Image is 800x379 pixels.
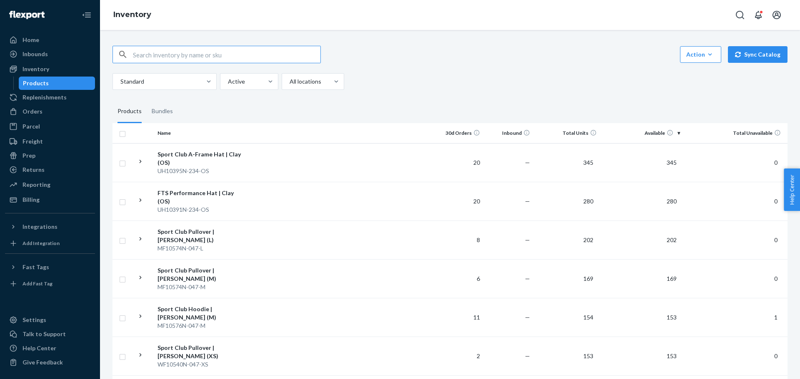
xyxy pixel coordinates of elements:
span: 0 [771,236,781,243]
div: Home [22,36,39,44]
a: Inbounds [5,47,95,61]
div: UH10395N-234-OS [157,167,245,175]
ol: breadcrumbs [107,3,158,27]
input: Search inventory by name or sku [133,46,320,63]
a: Freight [5,135,95,148]
span: 153 [580,352,597,359]
th: Available [600,123,683,143]
a: Inventory [5,62,95,76]
div: Sport Club Pullover | [PERSON_NAME] (M) [157,266,245,283]
th: 30d Orders [433,123,483,143]
div: Bundles [152,100,173,123]
button: Close Navigation [78,7,95,23]
th: Total Unavailable [683,123,787,143]
span: 154 [580,314,597,321]
button: Help Center [784,168,800,211]
div: MF10576N-047-M [157,322,245,330]
div: Sport Club Hoodie | [PERSON_NAME] (M) [157,305,245,322]
a: Add Fast Tag [5,277,95,290]
div: Integrations [22,223,57,231]
a: Billing [5,193,95,206]
div: Give Feedback [22,358,63,367]
a: Replenishments [5,91,95,104]
a: Talk to Support [5,327,95,341]
button: Give Feedback [5,356,95,369]
span: 1 [771,314,781,321]
div: Inventory [22,65,49,73]
span: — [525,198,530,205]
div: Freight [22,137,43,146]
div: Returns [22,166,45,174]
div: MF10574N-047-L [157,244,245,253]
span: 0 [771,275,781,282]
a: Settings [5,313,95,327]
span: 153 [663,352,680,359]
button: Sync Catalog [728,46,787,63]
td: 11 [433,298,483,337]
div: UH10391N-234-OS [157,206,245,214]
div: Help Center [22,344,56,352]
a: Prep [5,149,95,162]
div: Products [23,79,49,87]
span: 280 [663,198,680,205]
a: Returns [5,163,95,176]
div: Orders [22,107,42,116]
span: 0 [771,159,781,166]
a: Help Center [5,342,95,355]
input: Active [227,77,228,86]
div: Inbounds [22,50,48,58]
div: Sport Club A-Frame Hat | Clay (OS) [157,150,245,167]
a: Products [19,77,95,90]
td: 8 [433,220,483,259]
div: Sport Club Pullover | [PERSON_NAME] (L) [157,228,245,244]
a: Orders [5,105,95,118]
span: — [525,352,530,359]
th: Name [154,123,248,143]
th: Inbound [483,123,533,143]
div: Reporting [22,181,50,189]
a: Add Integration [5,237,95,250]
div: Billing [22,196,40,204]
td: 6 [433,259,483,298]
span: 153 [663,314,680,321]
img: Flexport logo [9,11,45,19]
a: Reporting [5,178,95,191]
div: Talk to Support [22,330,66,338]
div: Action [686,50,715,59]
span: — [525,314,530,321]
span: 202 [663,236,680,243]
div: Products [117,100,142,123]
span: 345 [663,159,680,166]
div: WF10540N-047-XS [157,360,245,369]
span: 280 [580,198,597,205]
td: 2 [433,337,483,375]
td: 20 [433,143,483,182]
span: 0 [771,352,781,359]
div: Add Fast Tag [22,280,52,287]
button: Open notifications [750,7,767,23]
span: 169 [663,275,680,282]
button: Open Search Box [732,7,748,23]
div: Prep [22,151,35,160]
div: Fast Tags [22,263,49,271]
div: Sport Club Pullover | [PERSON_NAME] (XS) [157,344,245,360]
span: 345 [580,159,597,166]
button: Integrations [5,220,95,233]
span: 202 [580,236,597,243]
td: 20 [433,182,483,220]
div: MF10574N-047-M [157,283,245,291]
div: Settings [22,316,46,324]
button: Fast Tags [5,260,95,274]
a: Home [5,33,95,47]
span: 169 [580,275,597,282]
div: Replenishments [22,93,67,102]
span: — [525,236,530,243]
span: — [525,275,530,282]
div: Add Integration [22,240,60,247]
a: Parcel [5,120,95,133]
span: — [525,159,530,166]
div: FTS Performance Hat | Clay (OS) [157,189,245,206]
